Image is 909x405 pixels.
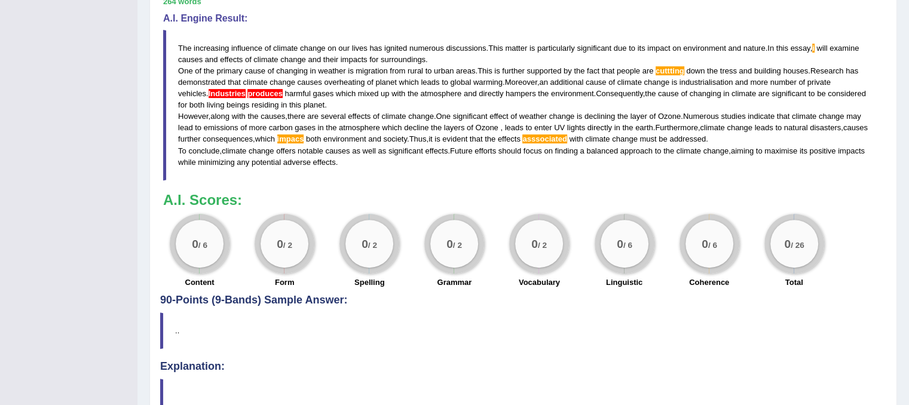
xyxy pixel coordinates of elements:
[178,146,186,155] span: To
[268,66,274,75] span: of
[178,112,209,121] span: However
[677,146,701,155] span: climate
[732,89,756,98] span: climate
[727,123,752,132] span: change
[283,158,311,167] span: adverse
[160,361,886,373] h4: Explanation:
[373,112,379,121] span: of
[275,277,295,288] label: Form
[812,44,815,53] span: The personal pronoun “I” should be uppercase. (did you mean: I)
[307,112,319,121] span: are
[629,44,635,53] span: to
[313,89,333,98] span: gases
[635,123,653,132] span: earth
[488,44,503,53] span: This
[298,146,323,155] span: notable
[614,44,627,53] span: due
[300,44,326,53] span: change
[352,44,368,53] span: lives
[809,146,835,155] span: positive
[362,237,368,250] big: 0
[195,123,201,132] span: to
[323,55,338,64] span: their
[612,134,638,143] span: change
[277,134,304,143] span: Possible spelling mistake found. (did you mean: impact)
[494,66,500,75] span: is
[663,146,674,155] span: the
[538,241,547,250] small: / 2
[425,146,448,155] span: effects
[446,237,453,250] big: 0
[178,158,196,167] span: while
[354,277,385,288] label: Spelling
[216,66,242,75] span: primary
[608,78,615,87] span: of
[444,123,465,132] span: layers
[198,158,234,167] span: minimizing
[399,78,418,87] span: which
[586,146,618,155] span: balanced
[750,78,768,87] span: more
[160,312,886,349] blockquote: ..
[758,89,770,98] span: are
[339,123,380,132] span: atmosphere
[770,78,797,87] span: number
[810,123,841,132] span: disasters
[328,44,336,53] span: on
[532,237,538,250] big: 0
[310,66,316,75] span: in
[505,78,537,87] span: Moreover
[189,100,204,109] span: both
[764,146,797,155] span: maximise
[178,89,206,98] span: vehicles
[846,66,858,75] span: has
[381,112,406,121] span: climate
[178,44,191,53] span: The
[388,146,423,155] span: significant
[178,123,193,132] span: lead
[754,66,781,75] span: building
[204,66,215,75] span: the
[194,44,229,53] span: increasing
[450,146,473,155] span: Future
[506,89,536,98] span: hampers
[647,44,670,53] span: impact
[382,123,402,132] span: which
[686,66,705,75] span: down
[434,134,440,143] span: is
[564,66,572,75] span: by
[681,89,687,98] span: of
[580,146,584,155] span: a
[473,78,503,87] span: warming
[525,123,532,132] span: to
[638,44,645,53] span: its
[378,146,387,155] span: as
[846,112,861,121] span: may
[429,134,433,143] span: it
[606,277,642,288] label: Linguistic
[707,66,718,75] span: the
[163,13,883,24] h4: A.I. Engine Result:
[243,78,267,87] span: climate
[277,237,283,250] big: 0
[798,78,805,87] span: of
[306,134,321,143] span: both
[442,134,467,143] span: evident
[519,112,547,121] span: weather
[281,100,287,109] span: in
[240,123,247,132] span: of
[261,112,285,121] span: causes
[228,78,241,87] span: that
[843,123,868,132] span: causes
[816,44,827,53] span: will
[446,44,486,53] span: discussions
[645,89,656,98] span: the
[659,134,667,143] span: be
[672,78,677,87] span: is
[188,146,219,155] span: conclude
[326,123,336,132] span: the
[363,146,376,155] span: well
[245,55,252,64] span: of
[683,44,726,53] span: environment
[644,78,669,87] span: change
